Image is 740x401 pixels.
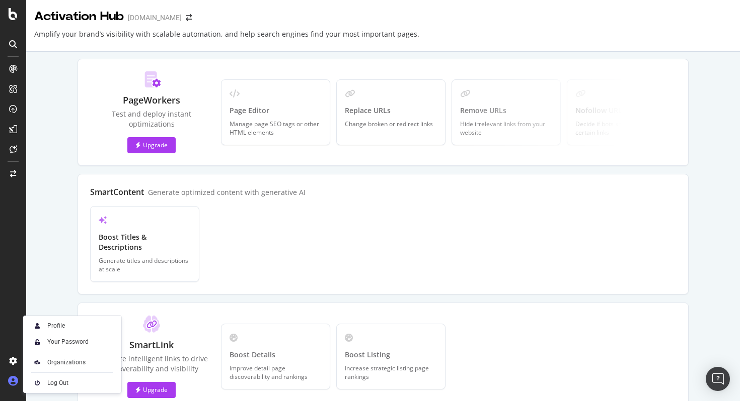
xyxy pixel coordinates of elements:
div: Organizations [47,358,86,366]
div: Generate intelligent links to drive discoverability and visibility [90,354,213,374]
img: prfnF3csMXgAAAABJRU5ErkJggg== [31,377,43,389]
div: Your Password [47,338,89,346]
img: ClT5ayua.svg [143,315,160,333]
div: PageWorkers [123,94,180,107]
img: Do_Km7dJ.svg [142,71,161,88]
div: Activation Hub [34,8,124,25]
button: Upgrade [127,137,176,153]
div: Open Intercom Messenger [706,367,730,391]
div: Generate optimized content with generative AI [148,187,306,197]
a: Organizations [27,355,117,369]
div: Manage page SEO tags or other HTML elements [230,120,322,137]
img: tUVSALn78D46LlpAY8klYZqgKwTuBm2K29c6p1XQNDCsM0DgKSSoAXXevcAwljcHBINEg0LrUEktgcYYD5sVUphq1JigPmkfB... [31,336,43,348]
button: Upgrade [127,382,176,398]
div: Upgrade [135,385,168,394]
a: Profile [27,319,117,333]
div: Boost Titles & Descriptions [99,232,191,252]
div: arrow-right-arrow-left [186,14,192,21]
div: SmartLink [129,339,174,352]
div: Upgrade [135,141,168,149]
div: SmartContent [90,186,144,197]
div: Generate titles and descriptions at scale [99,256,191,273]
div: [DOMAIN_NAME] [128,13,182,23]
div: Amplify your brand’s visibility with scalable automation, and help search engines find your most ... [34,29,419,47]
a: Log Out [27,376,117,390]
div: Replace URLs [345,106,437,116]
a: Your Password [27,335,117,349]
img: Xx2yTbCeVcdxHMdxHOc+8gctb42vCocUYgAAAABJRU5ErkJggg== [31,320,43,332]
img: AtrBVVRoAgWaAAAAAElFTkSuQmCC [31,356,43,368]
div: Test and deploy instant optimizations [90,109,213,129]
div: Page Editor [230,106,322,116]
div: Boost Details [230,350,322,360]
div: Improve detail page discoverability and rankings [230,364,322,381]
div: Change broken or redirect links [345,120,437,128]
div: Profile [47,322,65,330]
div: Log Out [47,379,68,387]
div: Boost Listing [345,350,437,360]
div: Increase strategic listing page rankings [345,364,437,381]
a: Boost Titles & DescriptionsGenerate titles and descriptions at scale [90,206,199,282]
